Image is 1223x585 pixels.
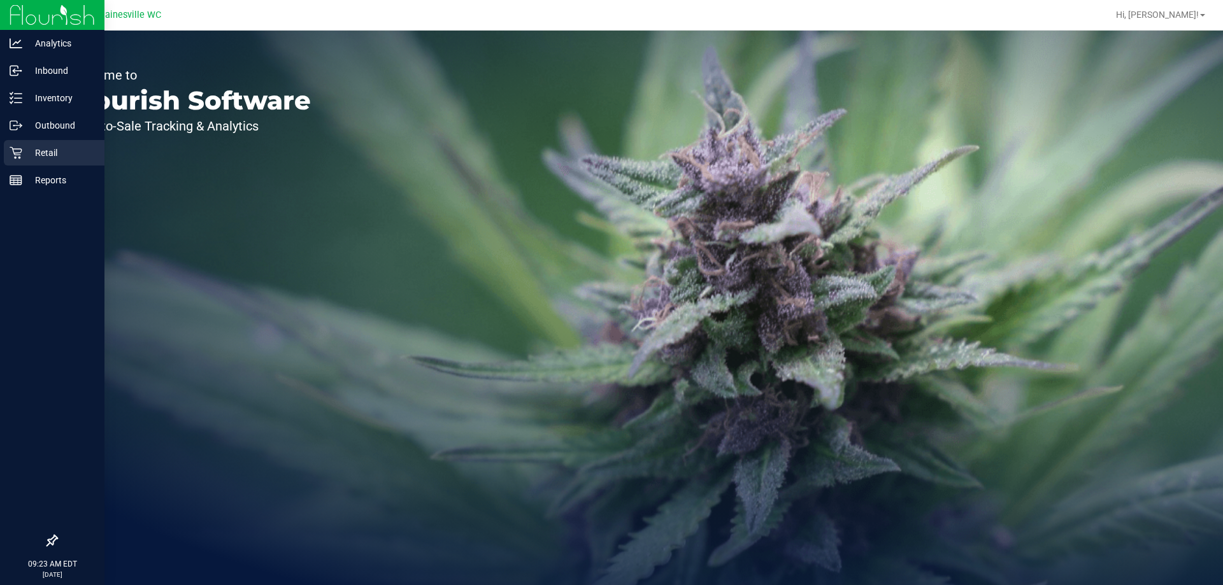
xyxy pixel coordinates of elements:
[22,90,99,106] p: Inventory
[69,69,311,81] p: Welcome to
[69,120,311,132] p: Seed-to-Sale Tracking & Analytics
[22,36,99,51] p: Analytics
[22,145,99,160] p: Retail
[99,10,161,20] span: Gainesville WC
[22,173,99,188] p: Reports
[10,119,22,132] inline-svg: Outbound
[10,37,22,50] inline-svg: Analytics
[1116,10,1199,20] span: Hi, [PERSON_NAME]!
[10,174,22,187] inline-svg: Reports
[22,63,99,78] p: Inbound
[6,570,99,579] p: [DATE]
[10,64,22,77] inline-svg: Inbound
[69,88,311,113] p: Flourish Software
[22,118,99,133] p: Outbound
[10,146,22,159] inline-svg: Retail
[6,558,99,570] p: 09:23 AM EDT
[10,92,22,104] inline-svg: Inventory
